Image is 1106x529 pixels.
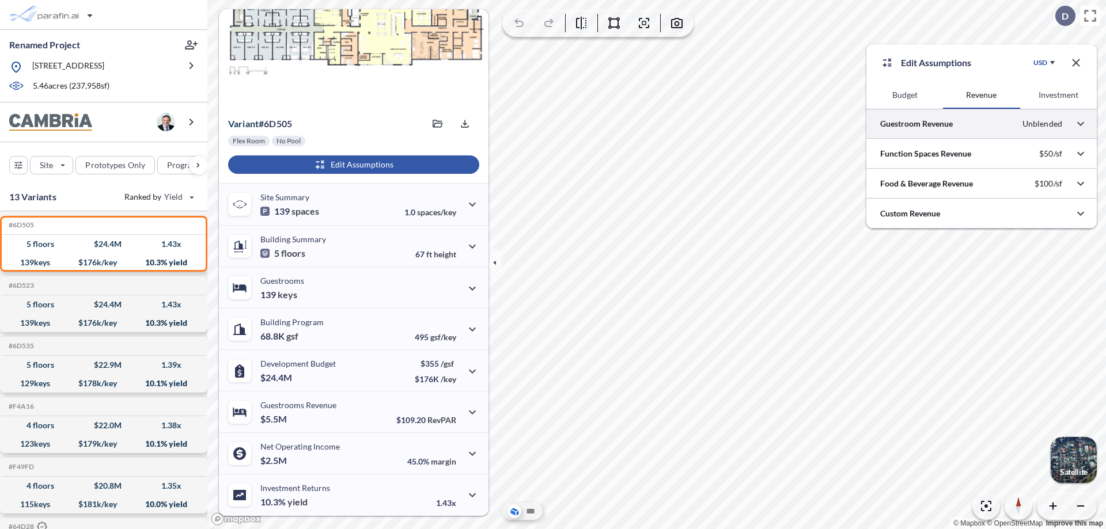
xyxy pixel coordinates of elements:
button: Edit Assumptions [228,155,479,174]
p: $355 [415,359,456,368]
h5: Click to copy the code [6,221,34,229]
img: BrandImage [9,113,92,131]
button: Revenue [943,81,1020,109]
button: Program [157,156,219,174]
p: Site [40,159,53,171]
p: Edit Assumptions [901,56,971,70]
span: spaces/key [417,207,456,217]
p: Custom Revenue [880,208,940,219]
span: yield [287,496,308,508]
p: 5.46 acres ( 237,958 sf) [33,80,109,93]
p: Food & Beverage Revenue [880,178,973,189]
p: 45.0% [407,456,456,466]
img: user logo [157,113,175,131]
p: Net Operating Income [260,442,340,451]
span: margin [431,456,456,466]
p: Building Program [260,317,324,327]
button: Ranked by Yield [115,188,202,206]
span: height [434,249,456,259]
span: RevPAR [427,415,456,425]
p: 139 [260,289,297,300]
button: Switcher ImageSatellite [1051,437,1097,483]
p: 13 Variants [9,190,56,204]
p: $109.20 [396,415,456,425]
img: Switcher Image [1051,437,1097,483]
p: 1.43x [436,498,456,508]
h5: Click to copy the code [6,402,34,410]
p: Prototypes Only [85,159,145,171]
button: Site Plan [524,504,537,518]
p: 10.3% [260,496,308,508]
span: /gsf [441,359,454,368]
button: Budget [866,81,943,109]
span: keys [278,289,297,300]
p: Site Summary [260,192,309,202]
p: $24.4M [260,372,294,383]
p: [STREET_ADDRESS] [32,60,104,74]
button: Prototypes Only [75,156,155,174]
p: 1.0 [404,207,456,217]
p: Renamed Project [9,39,80,51]
span: ft [426,249,432,259]
p: Development Budget [260,359,336,368]
div: USD [1033,58,1047,67]
p: Guestrooms Revenue [260,400,336,410]
a: Mapbox [953,519,985,527]
a: Mapbox homepage [211,512,262,526]
h5: Click to copy the code [6,342,34,350]
p: # 6d505 [228,118,292,130]
p: $2.5M [260,455,289,466]
p: 67 [415,249,456,259]
p: Flex Room [233,136,265,146]
a: Improve this map [1046,519,1103,527]
span: spaces [291,205,319,217]
a: OpenStreetMap [987,519,1043,527]
p: $50/sf [1039,149,1062,159]
button: Investment [1020,81,1097,109]
p: D [1062,11,1069,21]
p: 5 [260,248,305,259]
p: 139 [260,205,319,217]
p: Satellite [1060,467,1088,477]
p: 68.8K [260,330,298,342]
span: /key [441,374,456,384]
p: No Pool [276,136,301,146]
p: Program [167,159,199,171]
span: floors [281,248,305,259]
span: Variant [228,118,259,129]
p: $100/sf [1035,178,1062,189]
p: Investment Returns [260,483,330,493]
p: $176K [415,374,456,384]
h5: Click to copy the code [6,281,34,290]
p: Function Spaces Revenue [880,148,971,159]
h5: Click to copy the code [6,463,34,471]
span: gsf [286,330,298,342]
button: Site [30,156,73,174]
span: Yield [164,191,183,203]
span: gsf/key [430,332,456,342]
p: 495 [415,332,456,342]
p: Building Summary [260,234,326,244]
p: $5.5M [260,413,289,425]
button: Aerial View [507,504,521,518]
p: Guestrooms [260,276,304,286]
